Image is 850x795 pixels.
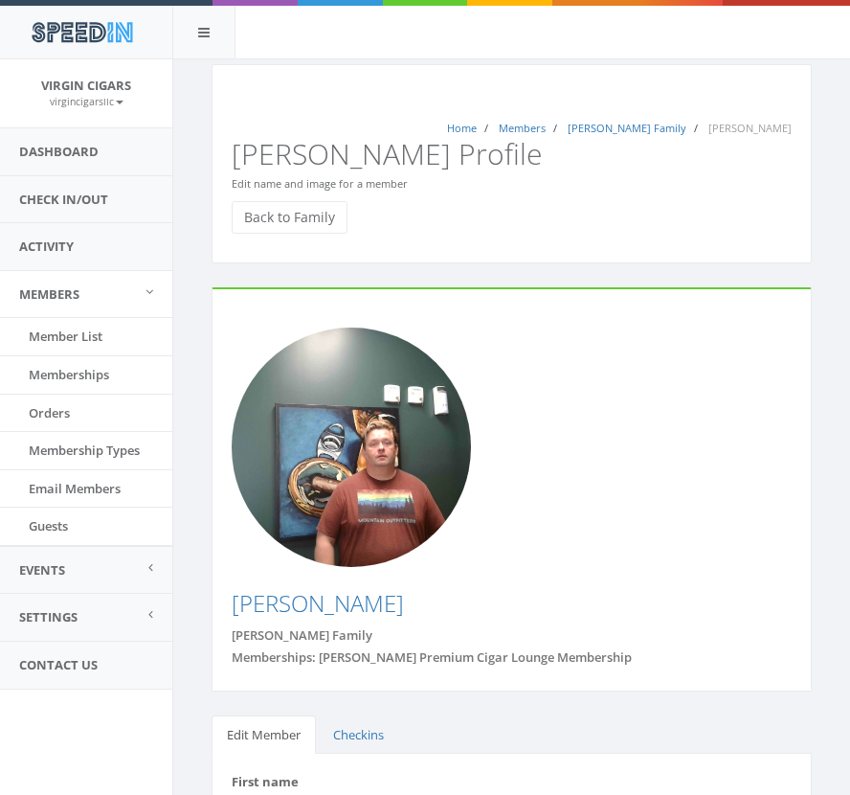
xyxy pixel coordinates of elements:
[447,121,477,135] a: Home
[50,92,123,109] a: virgincigarsllc
[232,773,299,791] label: First name
[708,121,792,135] span: [PERSON_NAME]
[232,648,792,667] div: Memberships: [PERSON_NAME] Premium Cigar Lounge Membership
[41,77,131,94] span: Virgin Cigars
[499,121,546,135] a: Members
[19,608,78,625] span: Settings
[29,480,121,497] span: Email Members
[19,285,79,303] span: Members
[568,121,686,135] a: [PERSON_NAME] Family
[22,14,142,50] img: speedin_logo.png
[50,95,123,108] small: virgincigarsllc
[19,656,98,673] span: Contact Us
[232,587,404,619] a: [PERSON_NAME]
[232,84,792,170] h2: [PERSON_NAME] Profile
[212,715,316,755] a: Edit Member
[232,201,347,234] a: Back to Family
[232,176,408,191] small: Edit name and image for a member
[232,626,792,645] div: [PERSON_NAME] Family
[232,328,471,567] img: Photo
[318,715,399,755] a: Checkins
[19,561,65,579] span: Events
